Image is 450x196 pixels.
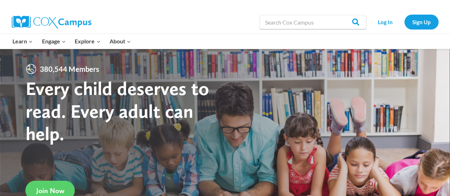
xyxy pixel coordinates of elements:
[12,37,33,46] span: Learn
[404,15,439,29] a: Sign Up
[75,37,100,46] span: Explore
[36,186,64,195] span: Join Now
[37,63,102,75] span: 380,544 Members
[26,77,209,145] strong: Every child deserves to read. Every adult can help.
[8,34,136,49] nav: Primary Navigation
[110,37,131,46] span: About
[12,16,91,28] img: Cox Campus
[370,15,439,29] nav: Secondary Navigation
[42,37,66,46] span: Engage
[370,15,401,29] a: Log In
[260,15,366,29] input: Search Cox Campus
